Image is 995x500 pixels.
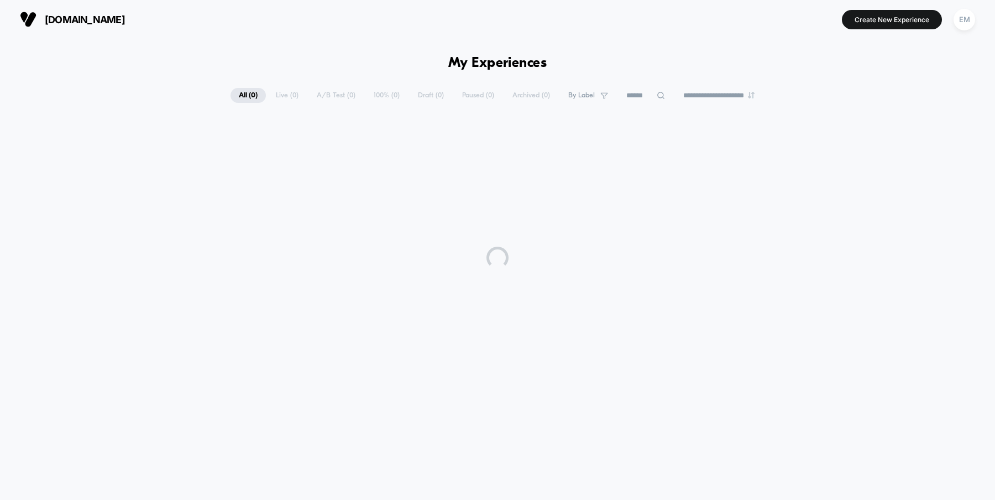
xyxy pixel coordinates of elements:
span: By Label [568,91,595,100]
button: EM [950,8,978,31]
button: [DOMAIN_NAME] [17,11,128,28]
span: [DOMAIN_NAME] [45,14,125,25]
img: Visually logo [20,11,36,28]
h1: My Experiences [448,55,547,71]
span: All ( 0 ) [231,88,266,103]
div: EM [954,9,975,30]
img: end [748,92,755,98]
button: Create New Experience [842,10,942,29]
